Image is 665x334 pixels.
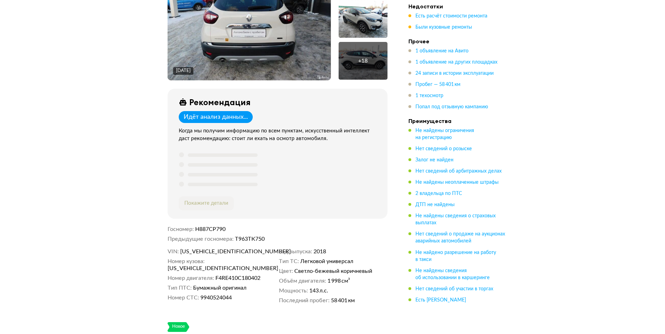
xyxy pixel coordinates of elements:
span: F4RЕ410С180402 [215,275,260,282]
span: Нет сведений об арбитражных делах [415,169,502,174]
span: Не найдены неоплаченные штрафы [415,180,498,185]
span: 58 401 км [331,297,355,304]
dt: Номер двигателя [168,275,214,282]
span: 9940524044 [200,294,232,301]
div: Идёт анализ данных... [184,113,248,121]
span: Не найдены ограничения на регистрацию [415,128,474,140]
h4: Недостатки [408,3,506,10]
span: 1 техосмотр [415,93,443,98]
span: Есть расчёт стоимости ремонта [415,14,487,19]
dt: Тип ПТС [168,284,192,291]
dt: Цвет [279,268,293,275]
span: 1 объявление на Авито [415,49,468,53]
span: 2 владельца по ПТС [415,191,462,196]
dt: Предыдущие госномера [168,235,234,242]
span: Попал под отзывную кампанию [415,104,488,109]
span: Есть [PERSON_NAME] [415,297,466,302]
span: 24 записи в истории эксплуатации [415,71,494,76]
span: Пробег — 58 401 км [415,82,460,87]
div: [DATE] [176,68,191,74]
dt: Последний пробег [279,297,330,304]
div: Когда мы получим информацию по всем пунктам, искусственный интеллект даст рекомендацию: стоит ли ... [179,127,379,143]
span: Не найдены сведения об использовании в каршеринге [415,268,490,280]
div: + 18 [358,57,368,64]
span: Легковой универсал [300,258,353,265]
span: Нет сведений о продаже на аукционах аварийных автомобилей [415,232,505,244]
span: Были кузовные ремонты [415,25,472,30]
h4: Прочее [408,38,506,45]
span: [US_VEHICLE_IDENTIFICATION_NUMBER] [168,265,248,272]
dt: Мощность [279,287,308,294]
span: Нет сведений об участии в торгах [415,286,493,291]
dt: Номер кузова [168,258,205,265]
span: Н887СР790 [195,226,226,232]
div: Новое [172,322,185,332]
span: 1 объявление на других площадках [415,60,497,65]
span: Не найдено разрешение на работу в такси [415,250,496,262]
dt: Номер СТС [168,294,199,301]
h4: Преимущества [408,117,506,124]
span: Не найдены сведения о страховых выплатах [415,213,496,225]
dt: VIN [168,248,179,255]
span: Нет сведений о розыске [415,146,472,151]
span: Светло-бежевый коричневый [294,268,372,275]
dt: Объём двигателя [279,277,326,284]
dt: Год выпуска [279,248,312,255]
span: Залог не найден [415,158,453,162]
dt: Госномер [168,226,194,233]
button: Покажите детали [179,196,234,210]
span: 1 998 см³ [327,277,350,284]
dd: Т963ТК750 [235,235,387,242]
span: Покажите детали [184,201,228,206]
span: ДТП не найдены [415,202,455,207]
span: Бумажный оригинал [193,284,246,291]
span: 2018 [313,248,326,255]
dt: Тип ТС [279,258,299,265]
span: [US_VEHICLE_IDENTIFICATION_NUMBER] [180,248,260,255]
div: Рекомендация [189,97,251,107]
span: 143 л.с. [309,287,328,294]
